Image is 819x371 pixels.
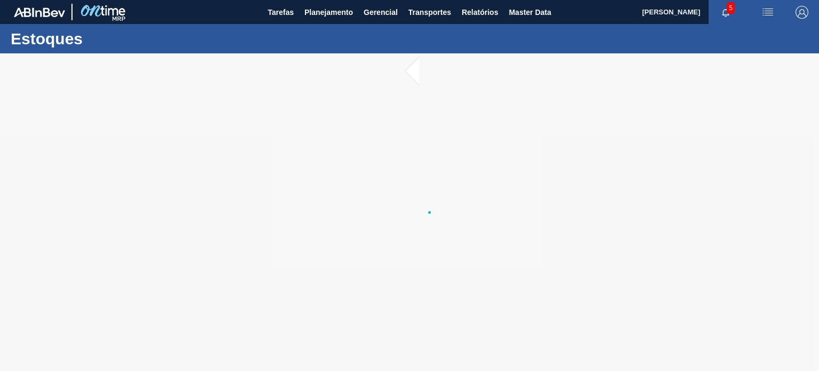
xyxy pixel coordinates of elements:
span: Relatórios [462,6,498,19]
span: Planejamento [304,6,353,19]
img: Logout [796,6,808,19]
span: Tarefas [268,6,294,19]
span: Gerencial [364,6,398,19]
img: TNhmsLtSVTkK8tSr43FrP2fwEKptu5GPRR3wAAAABJRU5ErkJggg== [14,7,65,17]
span: 5 [727,2,735,14]
img: userActions [761,6,774,19]
span: Master Data [509,6,551,19]
h1: Estoques [11,33,200,45]
button: Notificações [709,5,743,20]
span: Transportes [408,6,451,19]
